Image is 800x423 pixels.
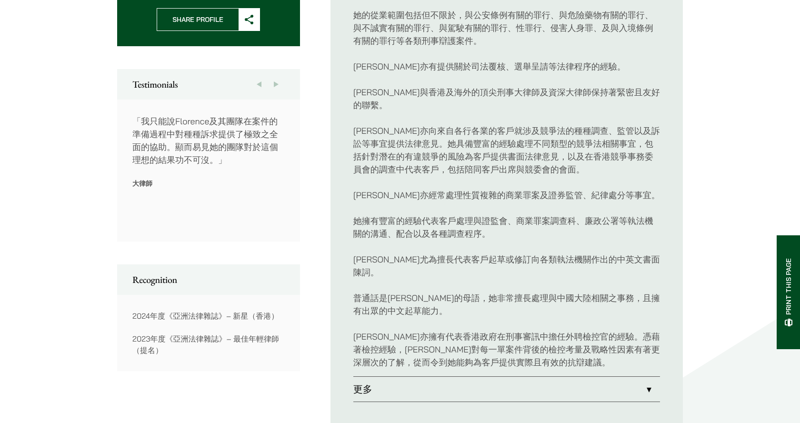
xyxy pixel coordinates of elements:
[353,214,660,240] p: 她擁有豐富的經驗代表客戶處理與證監會、商業罪案調查科、廉政公署等執法機關的溝通、配合以及各種調查程序。
[157,8,260,31] button: Share Profile
[268,69,285,100] button: Next
[353,292,660,317] p: 普通話是[PERSON_NAME]的母語，她非常擅長處理與中國大陸相關之事務，且擁有出眾的中文起草能力。
[353,86,660,111] p: [PERSON_NAME]與香港及海外的頂尖刑事大律師及資深大律師保持著緊密且友好的聯繫。
[157,9,239,30] span: Share Profile
[132,333,285,356] p: 2023年度《亞洲法律雜誌》– 最佳年輕律師（提名）
[132,179,285,188] p: 大律師
[132,79,285,90] h2: Testimonials
[353,189,660,201] p: [PERSON_NAME]亦經常處理性質複雜的商業罪案及證券監管、紀律處分等事宜。
[353,330,660,369] p: [PERSON_NAME]亦擁有代表香港政府在刑事審訊中擔任外聘檢控官的經驗。憑藉著檢控經驗，[PERSON_NAME]對每一單案件背後的檢控考量及戰略性因素有著更深層次的了解，從而令到她能夠為...
[250,69,268,100] button: Previous
[353,377,660,402] a: 更多
[132,115,285,166] p: 「我只能說Florence及其團隊在案件的準備過程中對種種訴求提供了極致之全面的協助。顯而易見她的團隊對於這個理想的結果功不可沒。」
[132,274,285,285] h2: Recognition
[353,9,660,47] p: 她的從業範圍包括但不限於，與公安條例有關的罪行、與危險藥物有關的罪行、與不誠實有關的罪行、與駕駛有關的罪行、性罪行、侵害人身罪、及與入境條例有關的罪行等各類刑事辯護案件。
[132,310,285,322] p: 2024年度《亞洲法律雜誌》– 新星（香港）
[353,253,660,279] p: [PERSON_NAME]尤為擅長代表客戶起草或修訂向各類執法機關作出的中英文書面陳詞。
[353,124,660,176] p: [PERSON_NAME]亦向來自各行各業的客戶就涉及競爭法的種種調查、監管以及訴訟等事宜提供法律意見。她具備豐富的經驗處理不同類型的競爭法相關事宜，包括針對潛在的有違競爭的風險為客戶提供書面法...
[353,60,660,73] p: [PERSON_NAME]亦有提供關於司法覆核、選舉呈請等法律程序的經驗。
